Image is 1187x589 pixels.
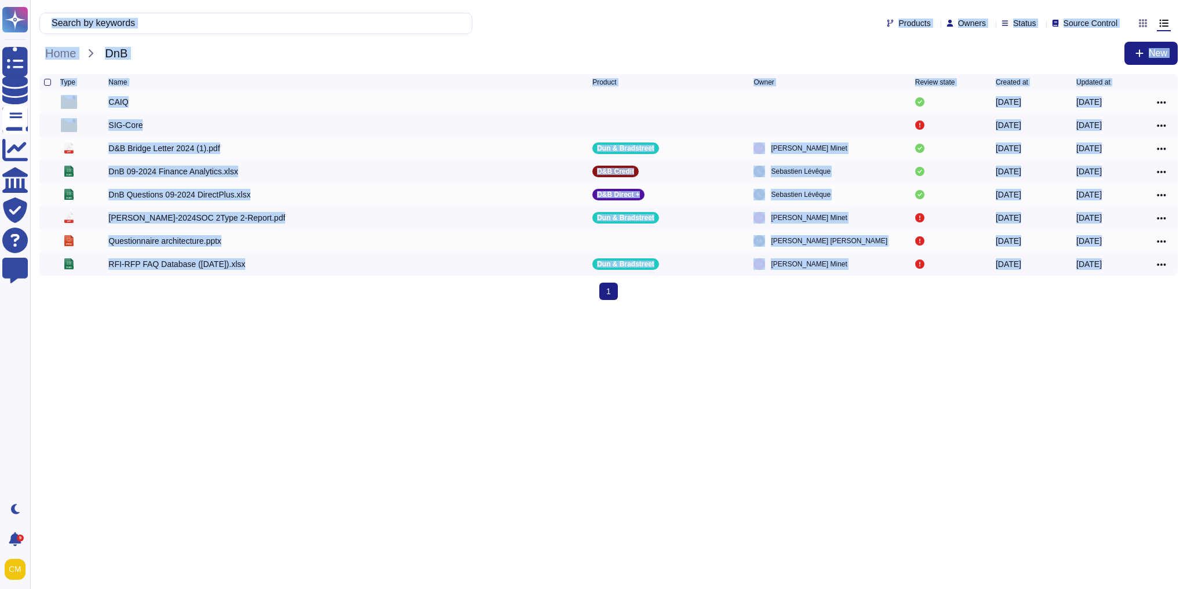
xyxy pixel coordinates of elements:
div: [DATE] [1076,96,1102,108]
div: [DATE] [1076,235,1102,247]
div: DnB 09-2024 Finance Analytics.xlsx [108,166,238,177]
img: user [753,258,765,270]
div: [DATE] [996,166,1021,177]
span: Home [39,45,82,62]
span: Owner [753,79,774,86]
div: [DATE] [1076,189,1102,200]
p: Dun & Bradstreet [597,214,654,221]
img: user [5,559,26,580]
img: folder [61,95,77,109]
div: [DATE] [996,96,1021,108]
p: Dun & Bradstreet [597,261,654,268]
span: [PERSON_NAME] [PERSON_NAME] [771,235,887,247]
div: DnB Questions 09-2024 DirectPlus.xlsx [108,189,250,200]
span: New [1149,49,1167,58]
div: [DATE] [996,119,1021,131]
span: [PERSON_NAME] Minet [771,142,847,154]
div: Questionnaire architecture.pptx [108,235,221,247]
span: [PERSON_NAME] Minet [771,212,847,224]
div: [PERSON_NAME]-2024SOC 2Type 2-Report.pdf [108,212,285,224]
div: [DATE] [996,235,1021,247]
img: user [753,142,765,154]
div: [DATE] [996,189,1021,200]
div: [DATE] [996,142,1021,154]
div: [DATE] [1076,258,1102,270]
p: Dun & Bradstreet [597,145,654,152]
div: D&B Bridge Letter 2024 (1).pdf [108,142,220,154]
button: user [2,557,34,582]
div: [DATE] [1076,142,1102,154]
div: [DATE] [1076,166,1102,177]
div: [DATE] [1076,119,1102,131]
img: user [753,166,765,177]
p: D&B Credit [597,168,634,175]
div: [DATE] [1076,212,1102,224]
div: SIG-Core [108,119,143,131]
img: user [753,235,765,247]
div: CAIQ [108,96,128,108]
img: folder [61,118,77,132]
span: Created at [996,79,1028,86]
span: Sebastien Lévêque [771,189,831,200]
span: Owners [958,19,986,27]
img: user [753,212,765,224]
div: [DATE] [996,258,1021,270]
div: RFI-RFP FAQ Database ([DATE]).xlsx [108,258,245,270]
span: Review state [915,79,955,86]
input: Search by keywords [46,13,472,34]
span: Sebastien Lévêque [771,166,831,177]
div: [DATE] [996,212,1021,224]
span: [PERSON_NAME] Minet [771,258,847,270]
span: Source Control [1064,19,1117,27]
p: D&B Direct + [597,191,640,198]
button: New [1124,42,1178,65]
span: Products [898,19,930,27]
span: Product [592,79,616,86]
span: Name [108,79,127,86]
div: 9 [17,535,24,542]
span: DnB [99,45,133,62]
span: Status [1013,19,1036,27]
img: user [753,189,765,200]
span: Type [60,79,75,86]
span: 1 [599,283,618,300]
span: Updated at [1076,79,1110,86]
